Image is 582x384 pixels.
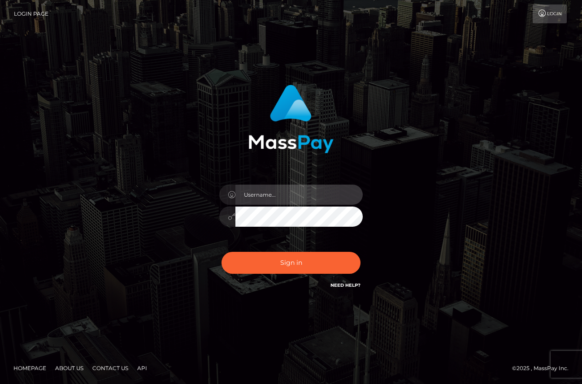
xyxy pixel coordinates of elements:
[89,361,132,375] a: Contact Us
[533,4,567,23] a: Login
[134,361,151,375] a: API
[248,85,334,153] img: MassPay Login
[52,361,87,375] a: About Us
[512,363,575,373] div: © 2025 , MassPay Inc.
[330,282,360,288] a: Need Help?
[235,185,363,205] input: Username...
[14,4,48,23] a: Login Page
[222,252,360,274] button: Sign in
[10,361,50,375] a: Homepage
